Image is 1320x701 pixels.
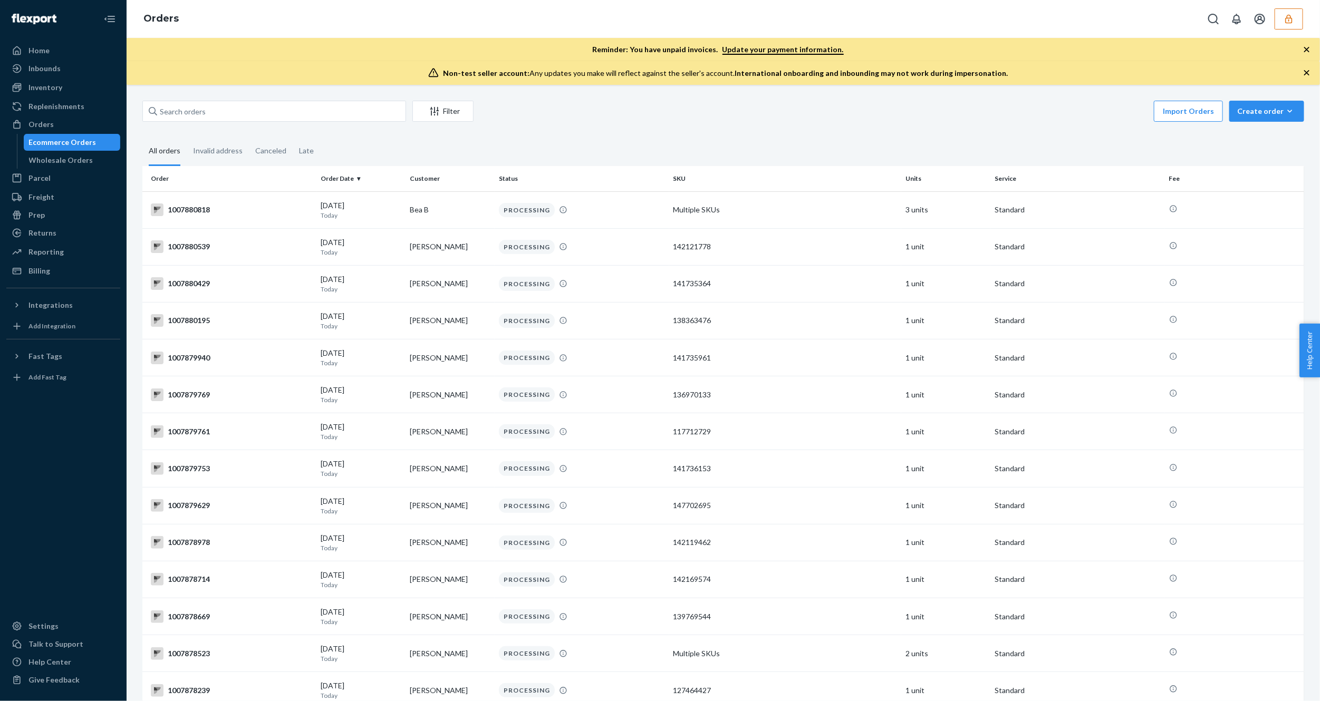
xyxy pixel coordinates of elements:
[28,639,83,649] div: Talk to Support
[499,536,555,550] div: PROCESSING
[995,390,1160,400] p: Standard
[406,302,495,339] td: [PERSON_NAME]
[151,647,312,660] div: 1007878523
[499,240,555,254] div: PROCESSING
[151,388,312,401] div: 1007879769
[151,203,312,216] div: 1007880818
[151,536,312,549] div: 1007878978
[28,228,56,238] div: Returns
[321,248,401,257] p: Today
[995,611,1160,622] p: Standard
[673,537,898,548] div: 142119462
[142,166,316,191] th: Order
[722,45,844,55] a: Update your payment information.
[443,68,1008,79] div: Any updates you make will reflect against the seller's account.
[1249,8,1270,30] button: Open account menu
[321,358,401,367] p: Today
[151,277,312,290] div: 1007880429
[499,609,555,624] div: PROCESSING
[321,570,401,589] div: [DATE]
[995,353,1160,363] p: Standard
[149,137,180,166] div: All orders
[321,680,401,700] div: [DATE]
[673,685,898,696] div: 127464427
[499,314,555,328] div: PROCESSING
[1229,101,1304,122] button: Create order
[406,524,495,561] td: [PERSON_NAME]
[995,648,1160,659] p: Standard
[142,101,406,122] input: Search orders
[6,42,120,59] a: Home
[321,395,401,404] p: Today
[406,191,495,228] td: Bea B
[28,192,54,202] div: Freight
[321,322,401,330] p: Today
[151,352,312,364] div: 1007879940
[995,463,1160,474] p: Standard
[901,265,990,302] td: 1 unit
[28,266,50,276] div: Billing
[6,244,120,260] a: Reporting
[151,240,312,253] div: 1007880539
[499,499,555,513] div: PROCESSING
[99,8,120,30] button: Close Navigation
[995,537,1160,548] p: Standard
[410,174,490,183] div: Customer
[151,314,312,327] div: 1007880195
[151,573,312,586] div: 1007878714
[995,315,1160,326] p: Standard
[24,152,121,169] a: Wholesale Orders
[299,137,314,164] div: Late
[495,166,669,191] th: Status
[6,671,120,688] button: Give Feedback
[29,155,93,165] div: Wholesale Orders
[321,533,401,552] div: [DATE]
[901,302,990,339] td: 1 unit
[995,500,1160,511] p: Standard
[499,646,555,660] div: PROCESSING
[406,376,495,413] td: [PERSON_NAME]
[995,241,1160,252] p: Standard
[151,499,312,512] div: 1007879629
[28,173,51,183] div: Parcel
[321,348,401,367] div: [DATE]
[406,487,495,524] td: [PERSON_NAME]
[1165,166,1304,191] th: Fee
[901,561,990,598] td: 1 unit
[321,422,401,441] div: [DATE]
[6,654,120,670] a: Help Center
[901,524,990,561] td: 1 unit
[901,450,990,487] td: 1 unit
[321,543,401,552] p: Today
[6,262,120,279] a: Billing
[321,691,401,700] p: Today
[6,318,120,335] a: Add Integration
[6,207,120,223] a: Prep
[995,685,1160,696] p: Standard
[6,189,120,206] a: Freight
[321,432,401,441] p: Today
[499,572,555,587] div: PROCESSING
[406,635,495,672] td: [PERSON_NAME]
[6,369,120,386] a: Add Fast Tag
[321,200,401,220] div: [DATE]
[28,101,84,112] div: Replenishments
[995,205,1160,215] p: Standard
[28,119,54,130] div: Orders
[6,60,120,77] a: Inbounds
[316,166,406,191] th: Order Date
[499,203,555,217] div: PROCESSING
[673,278,898,289] div: 141735364
[995,426,1160,437] p: Standard
[6,297,120,314] button: Integrations
[406,265,495,302] td: [PERSON_NAME]
[6,348,120,365] button: Fast Tags
[412,101,474,122] button: Filter
[321,211,401,220] p: Today
[499,350,555,365] div: PROCESSING
[995,278,1160,289] p: Standard
[443,69,529,77] span: Non-test seller account:
[6,225,120,241] a: Returns
[24,134,121,151] a: Ecommerce Orders
[28,210,45,220] div: Prep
